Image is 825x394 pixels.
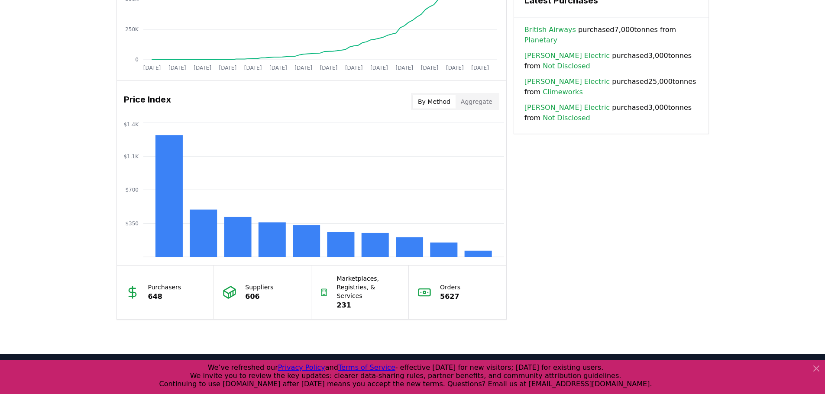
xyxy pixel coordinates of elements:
p: Purchasers [148,283,181,291]
tspan: 0 [135,57,139,63]
tspan: [DATE] [269,65,287,71]
a: Planetary [524,35,557,45]
p: Suppliers [245,283,273,291]
tspan: [DATE] [421,65,438,71]
a: [PERSON_NAME] Electric [524,77,610,87]
tspan: $350 [125,221,139,227]
tspan: [DATE] [370,65,388,71]
p: Orders [440,283,460,291]
p: 648 [148,291,181,302]
p: Marketplaces, Registries, & Services [337,274,400,300]
p: 606 [245,291,273,302]
tspan: $700 [125,187,139,193]
a: British Airways [524,25,576,35]
a: Not Disclosed [543,61,590,71]
button: By Method [413,95,456,109]
span: purchased 3,000 tonnes from [524,103,698,123]
span: purchased 25,000 tonnes from [524,77,698,97]
a: Not Disclosed [543,113,590,123]
tspan: [DATE] [168,65,186,71]
tspan: [DATE] [294,65,312,71]
a: Climeworks [543,87,583,97]
span: purchased 3,000 tonnes from [524,51,698,71]
p: 5627 [440,291,460,302]
tspan: [DATE] [244,65,262,71]
tspan: [DATE] [320,65,337,71]
tspan: [DATE] [345,65,362,71]
h3: Price Index [124,93,171,110]
tspan: [DATE] [471,65,489,71]
a: [PERSON_NAME] Electric [524,103,610,113]
span: purchased 7,000 tonnes from [524,25,698,45]
tspan: [DATE] [143,65,161,71]
tspan: [DATE] [219,65,236,71]
p: 231 [337,300,400,311]
tspan: 250K [125,26,139,32]
a: [PERSON_NAME] Electric [524,51,610,61]
tspan: $1.1K [123,154,139,160]
button: Aggregate [456,95,498,109]
tspan: $1.4K [123,122,139,128]
tspan: [DATE] [395,65,413,71]
tspan: [DATE] [194,65,211,71]
tspan: [DATE] [446,65,464,71]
